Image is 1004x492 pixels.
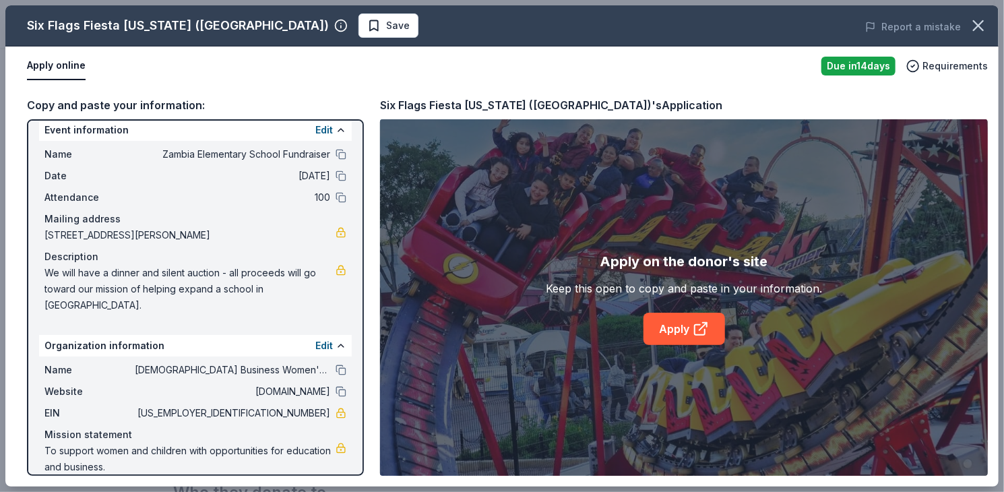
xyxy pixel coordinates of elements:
[44,362,135,378] span: Name
[44,211,346,227] div: Mailing address
[27,52,86,80] button: Apply online
[135,146,330,162] span: Zambia Elementary School Fundraiser
[39,335,352,357] div: Organization information
[44,427,346,443] div: Mission statement
[44,189,135,206] span: Attendance
[922,58,988,74] span: Requirements
[44,227,336,243] span: [STREET_ADDRESS][PERSON_NAME]
[906,58,988,74] button: Requirements
[44,146,135,162] span: Name
[44,249,346,265] div: Description
[135,383,330,400] span: [DOMAIN_NAME]
[44,168,135,184] span: Date
[135,189,330,206] span: 100
[315,338,333,354] button: Edit
[135,405,330,421] span: [US_EMPLOYER_IDENTIFICATION_NUMBER]
[135,362,330,378] span: [DEMOGRAPHIC_DATA] Business Women's Network
[821,57,896,75] div: Due in 14 days
[315,122,333,138] button: Edit
[865,19,961,35] button: Report a mistake
[644,313,725,345] a: Apply
[386,18,410,34] span: Save
[44,383,135,400] span: Website
[546,280,822,297] div: Keep this open to copy and paste in your information.
[44,443,336,475] span: To support women and children with opportunities for education and business.
[44,265,336,313] span: We will have a dinner and silent auction - all proceeds will go toward our mission of helping exp...
[27,96,364,114] div: Copy and paste your information:
[39,119,352,141] div: Event information
[358,13,418,38] button: Save
[380,96,722,114] div: Six Flags Fiesta [US_STATE] ([GEOGRAPHIC_DATA])'s Application
[600,251,768,272] div: Apply on the donor's site
[27,15,329,36] div: Six Flags Fiesta [US_STATE] ([GEOGRAPHIC_DATA])
[44,405,135,421] span: EIN
[135,168,330,184] span: [DATE]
